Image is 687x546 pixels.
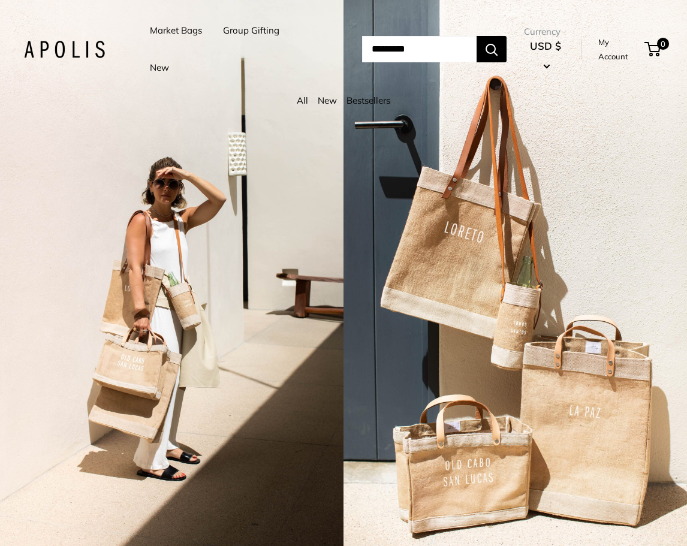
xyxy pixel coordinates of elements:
button: USD $ [524,37,567,75]
button: Search [477,36,507,62]
span: USD $ [530,40,561,52]
a: Bestsellers [346,95,390,106]
a: 0 [646,42,661,56]
a: My Account [598,35,640,64]
span: Currency [524,23,567,40]
a: Group Gifting [223,22,279,39]
a: New [318,95,337,106]
a: New [150,59,169,76]
input: Search... [362,36,477,62]
a: All [297,95,308,106]
span: 0 [657,38,669,50]
img: Apolis [24,41,105,58]
a: Market Bags [150,22,202,39]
